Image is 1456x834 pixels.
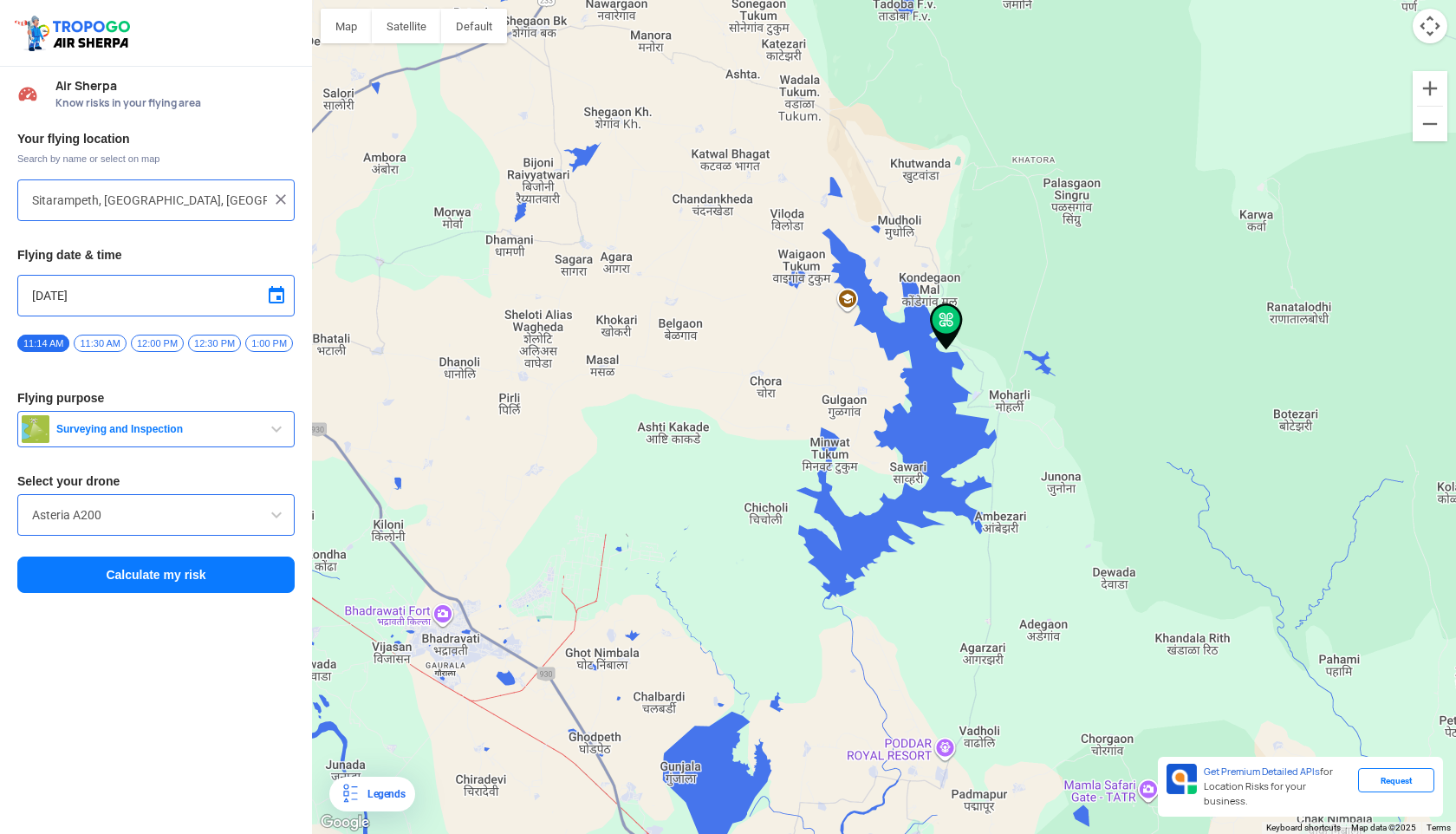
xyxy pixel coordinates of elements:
[22,415,49,443] img: survey.png
[1351,823,1416,832] span: Map data ©2025
[321,9,372,43] button: Show street map
[55,79,295,93] span: Air Sherpa
[1204,766,1320,778] span: Get Premium Detailed APIs
[1266,822,1341,834] button: Keyboard shortcuts
[17,475,295,487] h3: Select your drone
[1427,823,1451,832] a: Terms
[17,152,295,166] span: Search by name or select on map
[1413,9,1447,43] button: Map camera controls
[1167,764,1197,794] img: Premium APIs
[32,285,280,306] input: Select Date
[17,133,295,145] h3: Your flying location
[188,335,241,352] span: 12:30 PM
[1358,768,1434,792] div: Request
[13,13,136,53] img: ic_tgdronemaps.svg
[340,784,361,805] img: Legends
[17,557,295,593] button: Calculate my risk
[32,190,267,211] input: Search your flying location
[17,335,69,352] span: 11:14 AM
[74,335,126,352] span: 11:30 AM
[17,83,38,104] img: Risk Scores
[17,249,295,261] h3: Flying date & time
[55,96,295,110] span: Know risks in your flying area
[1413,107,1447,141] button: Zoom out
[32,505,280,525] input: Search by name or Brand
[1197,764,1358,810] div: for Location Risks for your business.
[361,784,405,805] div: Legends
[316,811,374,834] a: Click to see this area on Google Maps
[1413,71,1447,106] button: Zoom in
[17,411,295,447] button: Surveying and Inspection
[272,191,289,208] img: ic_close.png
[17,392,295,404] h3: Flying purpose
[131,335,184,352] span: 12:00 PM
[372,9,441,43] button: Show satellite imagery
[245,335,293,352] span: 1:00 PM
[316,811,374,834] img: Google
[49,422,266,436] span: Surveying and Inspection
